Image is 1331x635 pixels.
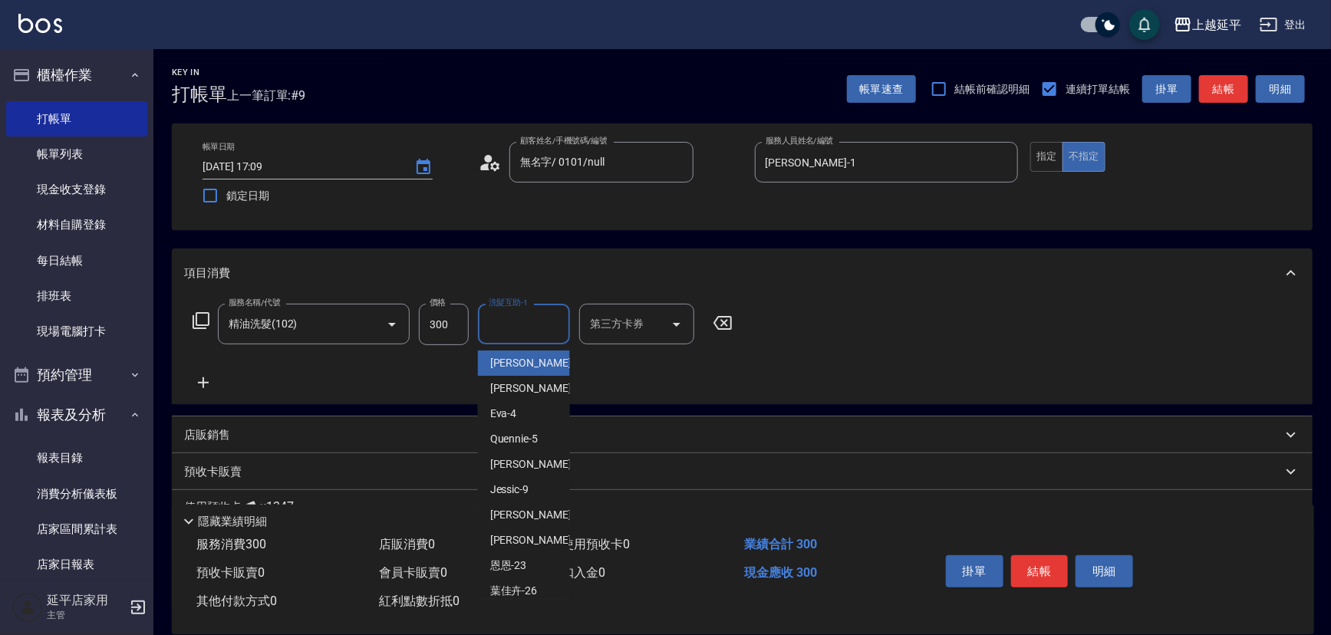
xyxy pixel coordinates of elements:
[490,532,587,548] span: [PERSON_NAME] -13
[196,594,277,608] span: 其他付款方式 0
[379,594,460,608] span: 紅利點數折抵 0
[379,565,447,580] span: 會員卡販賣 0
[380,312,404,337] button: Open
[196,565,265,580] span: 預收卡販賣 0
[6,476,147,512] a: 消費分析儀表板
[6,512,147,547] a: 店家區間累計表
[1199,75,1248,104] button: 結帳
[430,297,446,308] label: 價格
[260,499,294,522] span: x1347
[172,490,1313,531] div: 使用預收卡x1347
[490,456,581,472] span: [PERSON_NAME] -7
[6,395,147,435] button: 報表及分析
[198,514,267,530] p: 隱藏業績明細
[184,265,230,281] p: 項目消費
[172,248,1313,298] div: 項目消費
[1030,142,1063,172] button: 指定
[6,172,147,207] a: 現金收支登錄
[203,141,235,153] label: 帳單日期
[744,565,817,580] span: 現金應收 300
[196,537,266,551] span: 服務消費 300
[184,499,242,522] p: 使用預收卡
[227,86,306,105] span: 上一筆訂單:#9
[405,149,442,186] button: Choose date, selected date is 2025-09-16
[1256,75,1305,104] button: 明細
[955,81,1030,97] span: 結帳前確認明細
[184,427,230,443] p: 店販銷售
[6,547,147,582] a: 店家日報表
[226,188,269,204] span: 鎖定日期
[229,297,280,308] label: 服務名稱/代號
[490,431,539,447] span: Quennie -5
[6,314,147,349] a: 現場電腦打卡
[1142,75,1191,104] button: 掛單
[766,135,833,146] label: 服務人員姓名/編號
[6,137,147,172] a: 帳單列表
[6,55,147,95] button: 櫃檯作業
[490,380,581,396] span: [PERSON_NAME] -2
[1168,9,1247,41] button: 上越延平
[490,355,581,371] span: [PERSON_NAME] -1
[946,555,1003,587] button: 掛單
[520,135,608,146] label: 顧客姓名/手機號碼/編號
[490,406,517,422] span: Eva -4
[184,464,242,480] p: 預收卡販賣
[1192,15,1241,35] div: 上越延平
[47,608,125,622] p: 主管
[379,537,435,551] span: 店販消費 0
[1066,81,1130,97] span: 連續打單結帳
[6,207,147,242] a: 材料自購登錄
[490,558,527,574] span: 恩恩 -23
[1062,142,1105,172] button: 不指定
[6,278,147,314] a: 排班表
[490,583,538,599] span: 葉佳卉 -26
[1011,555,1069,587] button: 結帳
[172,453,1313,490] div: 預收卡販賣
[1076,555,1133,587] button: 明細
[6,440,147,475] a: 報表目錄
[1254,11,1313,39] button: 登出
[490,482,529,498] span: Jessic -9
[664,312,689,337] button: Open
[47,593,125,608] h5: 延平店家用
[203,154,399,179] input: YYYY/MM/DD hh:mm
[18,14,62,33] img: Logo
[12,592,43,623] img: Person
[1129,9,1160,40] button: save
[562,565,605,580] span: 扣入金 0
[172,416,1313,453] div: 店販銷售
[6,355,147,395] button: 預約管理
[6,243,147,278] a: 每日結帳
[172,67,227,77] h2: Key In
[489,297,528,308] label: 洗髮互助-1
[562,537,630,551] span: 使用預收卡 0
[744,537,817,551] span: 業績合計 300
[172,84,227,105] h3: 打帳單
[847,75,916,104] button: 帳單速查
[490,507,587,523] span: [PERSON_NAME] -12
[6,101,147,137] a: 打帳單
